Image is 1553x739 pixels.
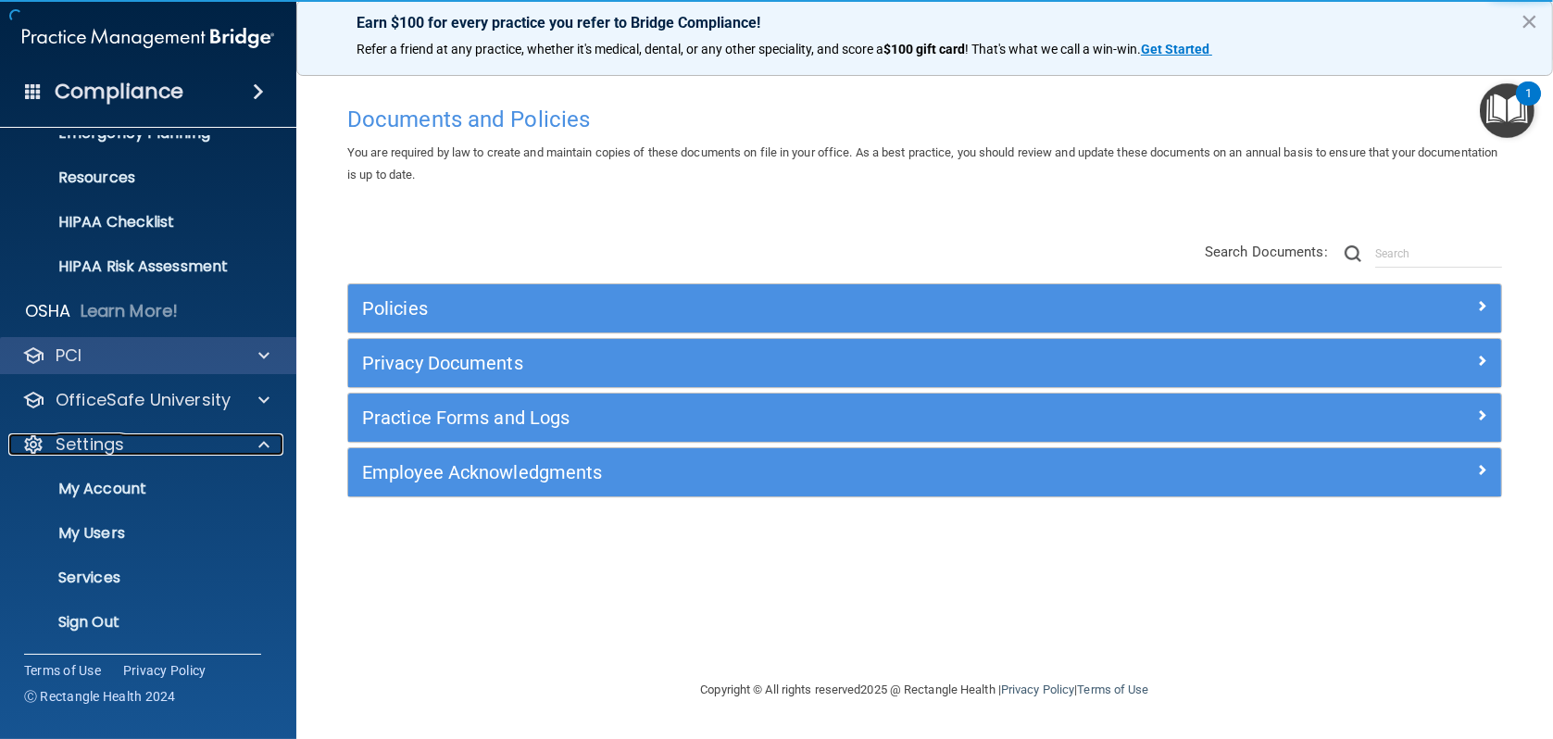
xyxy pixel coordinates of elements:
img: PMB logo [22,19,274,56]
a: Get Started [1141,42,1212,56]
a: Privacy Documents [362,348,1487,378]
h4: Compliance [55,79,183,105]
p: PCI [56,344,81,367]
div: 1 [1525,94,1532,118]
span: ! That's what we call a win-win. [965,42,1141,56]
strong: Get Started [1141,42,1209,56]
a: Privacy Policy [1001,683,1074,696]
a: Terms of Use [1077,683,1148,696]
a: Privacy Policy [123,661,207,680]
img: ic-search.3b580494.png [1345,245,1361,262]
a: Policies [362,294,1487,323]
div: Copyright © All rights reserved 2025 @ Rectangle Health | | [587,660,1263,720]
h5: Practice Forms and Logs [362,407,1199,428]
p: Services [12,569,265,587]
a: Employee Acknowledgments [362,457,1487,487]
p: Emergency Planning [12,124,265,143]
span: Refer a friend at any practice, whether it's medical, dental, or any other speciality, and score a [357,42,883,56]
h5: Privacy Documents [362,353,1199,373]
a: Practice Forms and Logs [362,403,1487,432]
p: OSHA [25,300,71,322]
p: Settings [56,433,124,456]
p: Sign Out [12,613,265,632]
span: You are required by law to create and maintain copies of these documents on file in your office. ... [347,145,1497,182]
a: PCI [22,344,269,367]
h4: Documents and Policies [347,107,1502,132]
a: Terms of Use [24,661,101,680]
a: OfficeSafe University [22,389,269,411]
button: Open Resource Center, 1 new notification [1480,83,1534,138]
p: Earn $100 for every practice you refer to Bridge Compliance! [357,14,1493,31]
strong: $100 gift card [883,42,965,56]
p: Resources [12,169,265,187]
h5: Employee Acknowledgments [362,462,1199,482]
p: HIPAA Risk Assessment [12,257,265,276]
p: Learn More! [81,300,179,322]
p: My Account [12,480,265,498]
span: Ⓒ Rectangle Health 2024 [24,687,176,706]
span: Search Documents: [1205,244,1328,260]
input: Search [1375,240,1502,268]
button: Close [1521,6,1538,36]
p: My Users [12,524,265,543]
p: HIPAA Checklist [12,213,265,232]
h5: Policies [362,298,1199,319]
p: OfficeSafe University [56,389,231,411]
a: Settings [22,433,269,456]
